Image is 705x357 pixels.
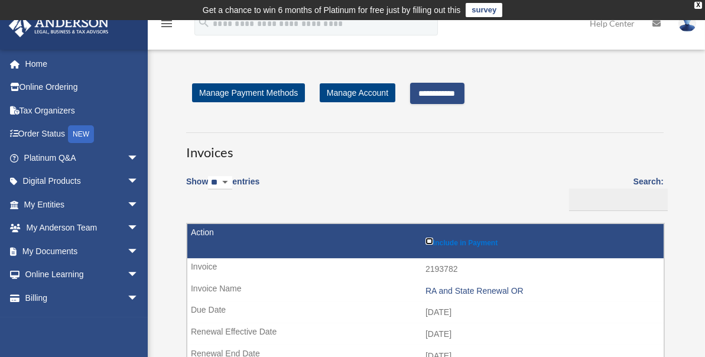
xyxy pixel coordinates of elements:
img: Anderson Advisors Platinum Portal [5,14,112,37]
a: My Anderson Teamarrow_drop_down [8,216,157,240]
label: Show entries [186,174,259,202]
span: $ [35,314,41,329]
span: arrow_drop_down [127,263,151,287]
label: Search: [565,174,664,211]
a: $Open Invoices [17,310,145,334]
span: arrow_drop_down [127,239,151,264]
a: My Documentsarrow_drop_down [8,239,157,263]
td: [DATE] [187,323,664,346]
a: Manage Payment Methods [192,83,305,102]
a: Home [8,52,157,76]
td: [DATE] [187,301,664,324]
i: menu [160,17,174,31]
a: Manage Account [320,83,395,102]
span: arrow_drop_down [127,193,151,217]
span: arrow_drop_down [127,286,151,310]
a: Digital Productsarrow_drop_down [8,170,157,193]
a: Platinum Q&Aarrow_drop_down [8,146,157,170]
td: 2193782 [187,258,664,281]
h3: Invoices [186,132,664,162]
span: arrow_drop_down [127,170,151,194]
input: Search: [569,189,668,211]
a: Online Ordering [8,76,157,99]
a: survey [466,3,502,17]
label: Include in Payment [425,235,658,247]
a: My Entitiesarrow_drop_down [8,193,157,216]
div: RA and State Renewal OR [425,286,658,296]
input: Include in Payment [425,238,433,245]
span: arrow_drop_down [127,216,151,241]
div: Get a chance to win 6 months of Platinum for free just by filling out this [203,3,461,17]
a: menu [160,21,174,31]
a: Order StatusNEW [8,122,157,147]
select: Showentries [208,176,232,190]
span: arrow_drop_down [127,146,151,170]
a: Online Learningarrow_drop_down [8,263,157,287]
a: Billingarrow_drop_down [8,286,151,310]
a: Tax Organizers [8,99,157,122]
div: close [694,2,702,9]
img: User Pic [678,15,696,32]
div: NEW [68,125,94,143]
i: search [197,16,210,29]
